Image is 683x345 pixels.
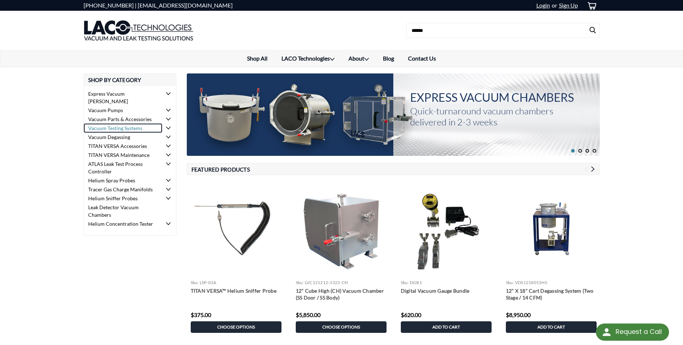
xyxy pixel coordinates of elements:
[432,325,460,330] span: Add to Cart
[506,280,547,285] a: sku: VDS1218015HS
[200,280,217,285] span: LSP-01A
[84,13,194,48] img: LACO Technologies
[275,51,342,67] a: LACO Technologies
[322,325,360,330] span: Choose Options
[187,163,600,175] h2: Featured Products
[296,287,386,302] a: 12" Cube High (CH) Vacuum Chamber (SS Door / SS Body)
[596,324,669,341] div: Request a Call
[84,203,162,219] a: Leak Detector Vacuum Chambers
[84,150,162,159] a: TITAN VERSA Maintenance
[506,321,597,333] a: Add to Cart
[296,311,321,318] span: $5,850.00
[506,280,514,285] span: sku:
[585,149,589,153] button: 3 of 4
[616,324,662,340] div: Request a Call
[593,149,597,153] button: 4 of 4
[191,321,281,333] a: Choose Options
[401,287,492,302] a: Digital Vacuum Gauge Bundle
[84,194,162,203] a: Helium Sniffer Probes
[401,321,492,333] a: Add to Cart
[342,51,376,67] a: About
[84,176,162,185] a: Helium Spray Probes
[296,321,386,333] a: Choose Options
[601,326,612,338] img: round button
[191,311,211,318] span: $375.00
[191,287,281,302] a: TITAN VERSA™ Helium Sniffer Probe
[502,201,600,256] img: 12" X 18" Cart Degassing System (Two Stage / 14 CFM)
[401,311,421,318] span: $620.00
[296,280,304,285] span: sku:
[296,280,348,285] a: sku: LVC121212-3322-CH
[401,51,443,66] a: Contact Us
[217,325,255,330] span: Choose Options
[191,280,199,285] span: sku:
[578,149,582,153] button: 2 of 4
[84,159,162,176] a: ATLAS Leak Test Process Controller
[84,185,162,194] a: Tracer Gas Charge Manifolds
[584,167,589,172] button: Previous
[537,325,565,330] span: Add to Cart
[410,280,422,285] span: DGB1
[506,287,597,302] a: 12" X 18" Cart Degassing System (Two Stage / 14 CFM)
[401,280,422,285] a: sku: DGB1
[191,280,217,285] a: sku: LSP-01A
[582,0,600,11] a: cart-preview-dropdown
[84,219,162,228] a: Helium Concentration Tester
[84,73,176,86] h2: Shop By Category
[305,280,348,285] span: LVC121212-3322-CH
[506,311,531,318] span: $8,950.00
[84,124,162,133] a: Vacuum Testing Systems
[550,2,557,9] span: or
[515,280,547,285] span: VDS1218015HS
[571,149,575,153] button: 1 of 4
[84,89,162,106] a: Express Vacuum [PERSON_NAME]
[240,51,275,66] a: Shop All
[401,280,409,285] span: sku:
[84,142,162,150] a: TITAN VERSA Accessories
[590,167,596,172] button: Next
[409,179,483,277] img: Digital Vacuum Gauge Bundle
[187,73,600,156] a: hero image slide
[187,201,285,256] img: TITAN VERSA™ Helium Sniffer Probe
[84,133,162,142] a: Vacuum Degassing
[376,51,401,66] a: Blog
[84,115,162,124] a: Vacuum Parts & Accessories
[84,106,162,115] a: Vacuum Pumps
